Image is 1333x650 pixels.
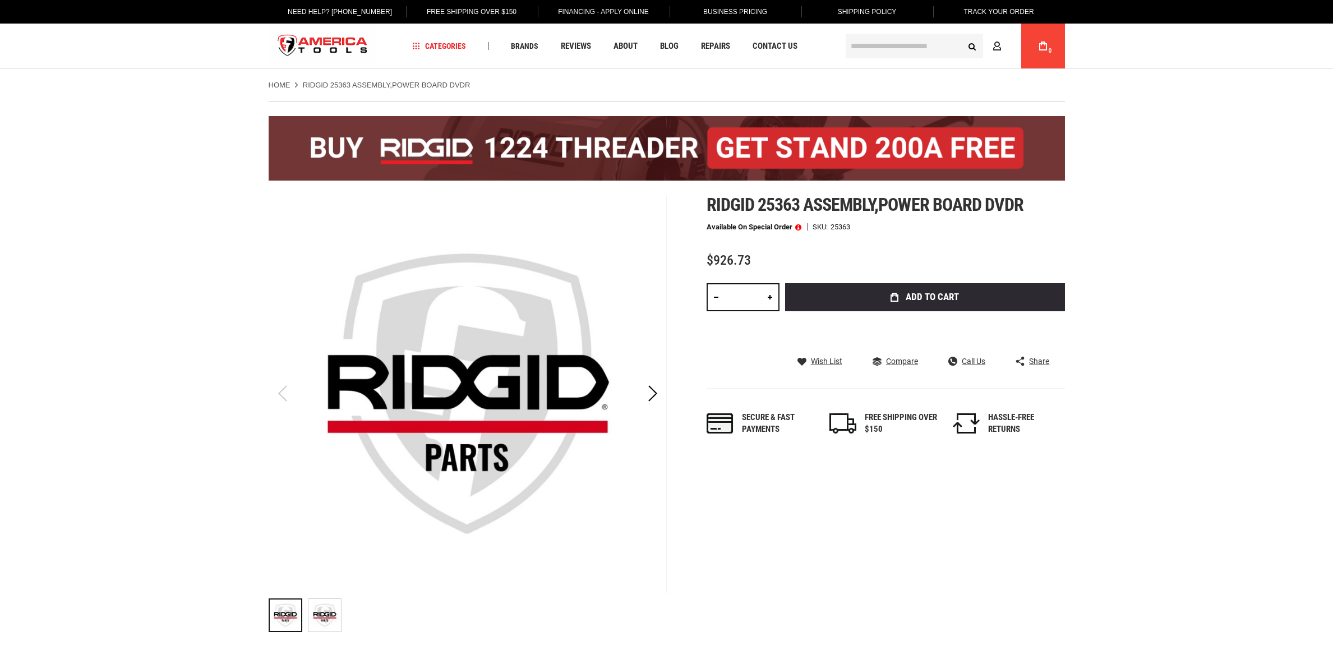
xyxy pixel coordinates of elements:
[269,116,1065,181] img: BOGO: Buy the RIDGID® 1224 Threader (26092), get the 92467 200A Stand FREE!
[506,39,543,54] a: Brands
[783,315,1067,347] iframe: Secure express checkout frame
[268,195,666,593] img: RIDGID 25363 ASSEMBLY,POWER BOARD DVDR
[886,357,918,365] span: Compare
[707,194,1024,215] span: Ridgid 25363 assembly,power board dvdr
[707,413,734,434] img: payments
[696,39,735,54] a: Repairs
[1029,357,1049,365] span: Share
[865,412,938,436] div: FREE SHIPPING OVER $150
[655,39,684,54] a: Blog
[962,35,983,57] button: Search
[811,357,842,365] span: Wish List
[707,223,801,231] p: Available on Special Order
[269,593,308,638] div: RIDGID 25363 ASSEMBLY,POWER BOARD DVDR
[988,412,1061,436] div: HASSLE-FREE RETURNS
[797,356,842,366] a: Wish List
[561,42,591,50] span: Reviews
[962,357,985,365] span: Call Us
[511,42,538,50] span: Brands
[948,356,985,366] a: Call Us
[953,413,980,434] img: returns
[753,42,797,50] span: Contact Us
[873,356,918,366] a: Compare
[269,25,377,67] img: America Tools
[707,252,751,268] span: $926.73
[412,42,466,50] span: Categories
[308,593,342,638] div: RIDGID 25363 ASSEMBLY,POWER BOARD DVDR
[407,39,471,54] a: Categories
[1032,24,1054,68] a: 0
[831,223,850,231] div: 25363
[269,25,377,67] a: store logo
[556,39,596,54] a: Reviews
[1049,48,1052,54] span: 0
[608,39,643,54] a: About
[303,81,471,89] strong: RIDGID 25363 ASSEMBLY,POWER BOARD DVDR
[639,195,667,593] div: Next
[906,292,959,302] span: Add to Cart
[614,42,638,50] span: About
[829,413,856,434] img: shipping
[701,42,730,50] span: Repairs
[742,412,815,436] div: Secure & fast payments
[660,42,679,50] span: Blog
[748,39,802,54] a: Contact Us
[269,80,290,90] a: Home
[785,283,1065,311] button: Add to Cart
[308,599,341,631] img: RIDGID 25363 ASSEMBLY,POWER BOARD DVDR
[838,8,897,16] span: Shipping Policy
[813,223,831,231] strong: SKU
